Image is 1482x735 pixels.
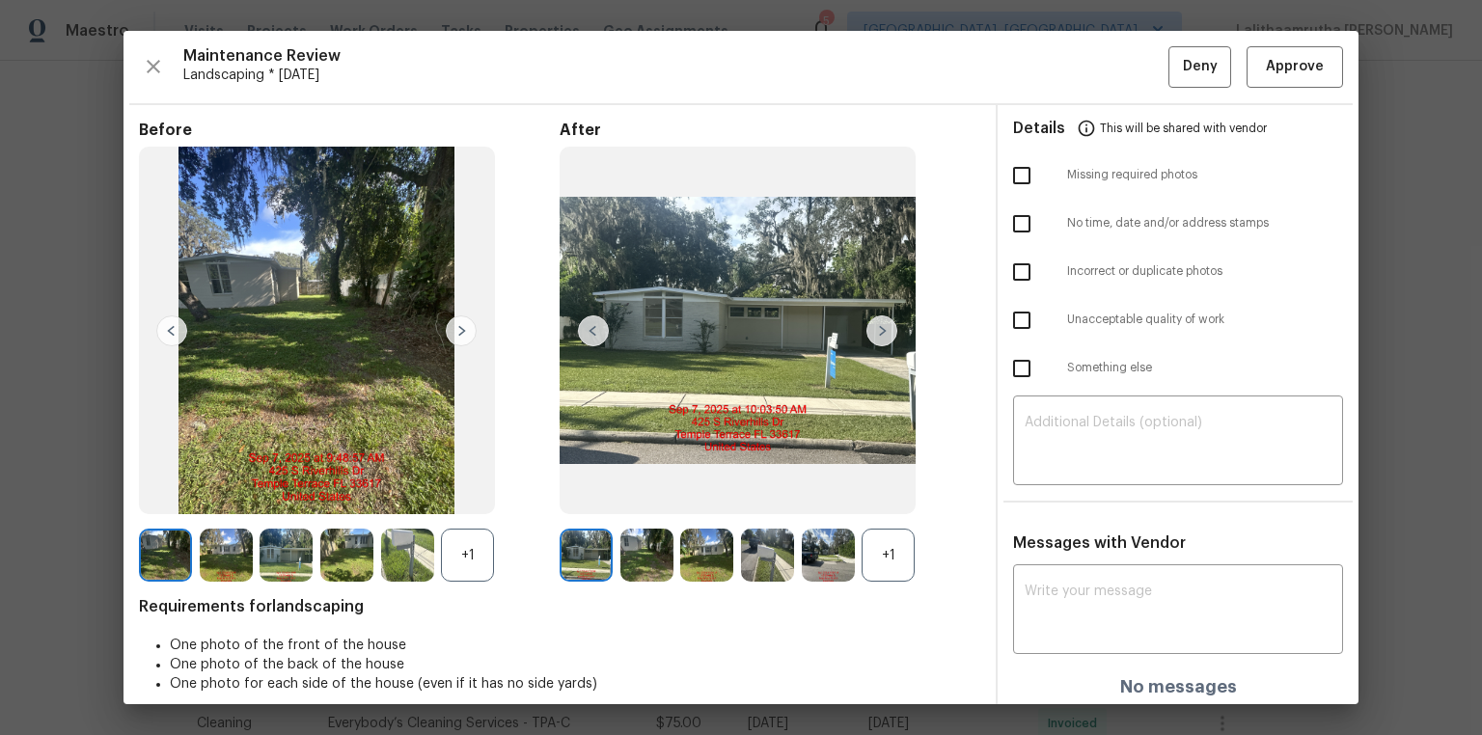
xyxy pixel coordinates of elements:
span: Deny [1183,55,1218,79]
span: Messages with Vendor [1013,535,1186,551]
div: Unacceptable quality of work [998,296,1358,344]
li: One photo for each side of the house (even if it has no side yards) [170,674,980,694]
span: This will be shared with vendor [1100,105,1267,151]
button: Approve [1247,46,1343,88]
li: One photo of the front of the house [170,636,980,655]
span: Missing required photos [1067,167,1343,183]
span: Something else [1067,360,1343,376]
div: Something else [998,344,1358,393]
span: Maintenance Review [183,46,1168,66]
div: Incorrect or duplicate photos [998,248,1358,296]
span: Unacceptable quality of work [1067,312,1343,328]
span: Details [1013,105,1065,151]
span: Requirements for landscaping [139,597,980,616]
div: +1 [862,529,915,582]
h4: No messages [1120,677,1237,696]
div: No time, date and/or address stamps [998,200,1358,248]
li: One photo of the back of the house [170,655,980,674]
span: No time, date and/or address stamps [1067,215,1343,231]
span: Landscaping * [DATE] [183,66,1168,85]
button: Deny [1168,46,1231,88]
div: +1 [441,529,494,582]
span: After [560,121,980,140]
img: right-chevron-button-url [866,315,897,346]
img: left-chevron-button-url [578,315,609,346]
img: left-chevron-button-url [156,315,187,346]
span: Before [139,121,560,140]
span: Incorrect or duplicate photos [1067,263,1343,280]
span: Approve [1266,55,1324,79]
div: Missing required photos [998,151,1358,200]
img: right-chevron-button-url [446,315,477,346]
